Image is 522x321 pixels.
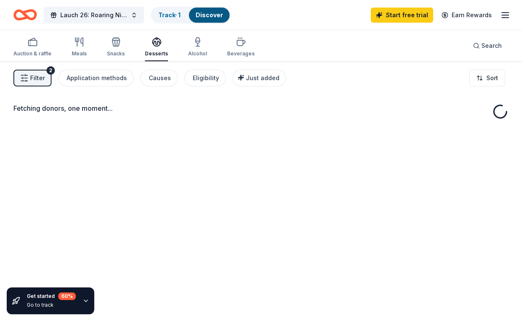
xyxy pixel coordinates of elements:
[27,302,76,308] div: Go to track
[145,34,168,61] button: Desserts
[469,70,505,86] button: Sort
[30,73,45,83] span: Filter
[13,5,37,25] a: Home
[188,34,207,61] button: Alcohol
[140,70,178,86] button: Causes
[188,50,207,57] div: Alcohol
[481,41,502,51] span: Search
[149,73,171,83] div: Causes
[58,70,134,86] button: Application methods
[184,70,226,86] button: Eligibility
[58,292,76,300] div: 60 %
[233,70,286,86] button: Just added
[67,73,127,83] div: Application methods
[466,37,509,54] button: Search
[158,11,181,18] a: Track· 1
[13,34,52,61] button: Auction & raffle
[371,8,433,23] a: Start free trial
[486,73,498,83] span: Sort
[227,50,255,57] div: Beverages
[227,34,255,61] button: Beverages
[107,50,125,57] div: Snacks
[107,34,125,61] button: Snacks
[72,50,87,57] div: Meals
[196,11,223,18] a: Discover
[145,50,168,57] div: Desserts
[151,7,230,23] button: Track· 1Discover
[60,10,127,20] span: Lauch 26: Roaring Night at the Museum
[193,73,219,83] div: Eligibility
[47,66,55,75] div: 2
[44,7,144,23] button: Lauch 26: Roaring Night at the Museum
[13,50,52,57] div: Auction & raffle
[437,8,497,23] a: Earn Rewards
[13,70,52,86] button: Filter2
[246,74,279,81] span: Just added
[72,34,87,61] button: Meals
[13,103,509,113] div: Fetching donors, one moment...
[27,292,76,300] div: Get started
